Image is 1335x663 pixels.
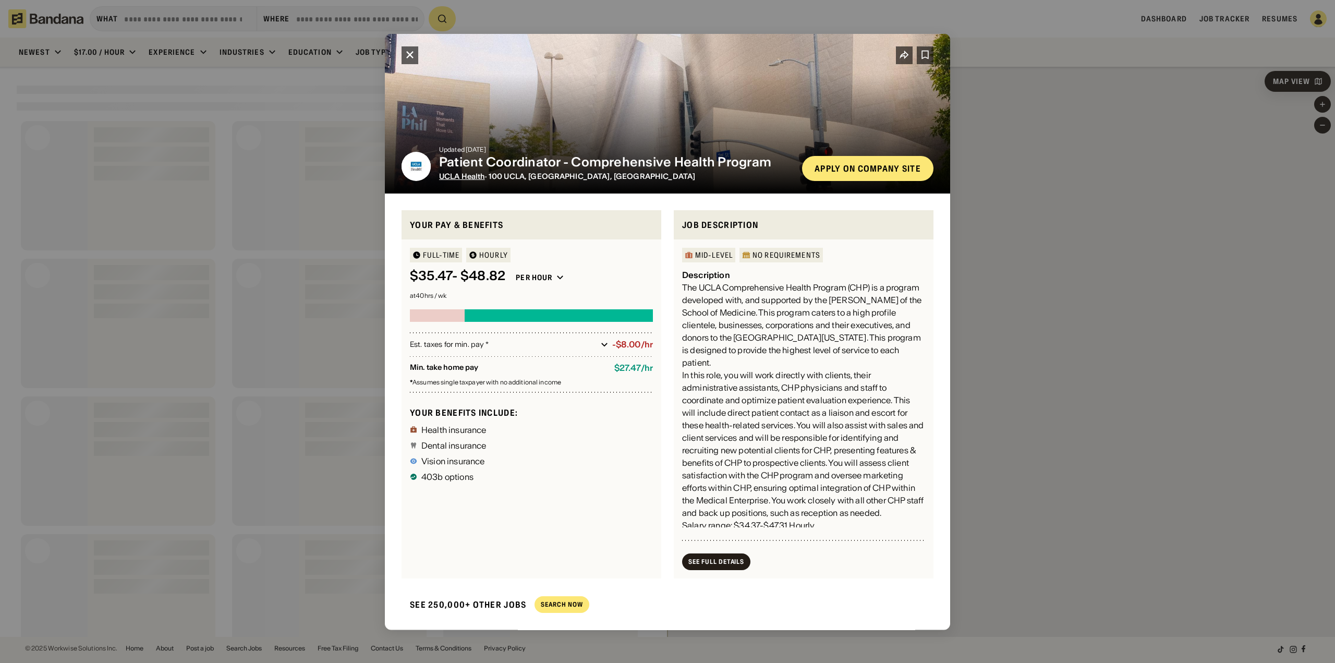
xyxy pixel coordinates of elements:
div: Est. taxes for min. pay * [410,339,597,349]
div: Assumes single taxpayer with no additional income [410,379,653,385]
img: UCLA Health logo [402,151,431,180]
div: -$8.00/hr [612,340,653,349]
div: See Full Details [688,558,744,564]
div: Updated [DATE] [439,146,794,152]
div: Your benefits include: [410,407,653,418]
span: The UCLA Comprehensive Health Program (CHP) is a program developed with, and supported by the [PE... [682,282,921,368]
div: See 250,000+ other jobs [402,590,526,618]
a: UCLA Health [439,171,485,180]
span: In this role, you will work directly with clients, their administrative assistants, CHP physician... [682,370,924,518]
div: Vision insurance [421,456,485,465]
div: Apply on company site [815,164,921,172]
div: Search Now [541,601,583,608]
div: Full-time [423,251,459,259]
div: · 100 UCLA, [GEOGRAPHIC_DATA], [GEOGRAPHIC_DATA] [439,172,794,180]
div: Health insurance [421,425,487,433]
div: HOURLY [479,251,508,259]
div: Mid-Level [695,251,733,259]
div: Job Description [682,218,925,231]
div: Dental insurance [421,441,487,449]
div: $ 35.47 - $48.82 [410,269,505,284]
span: Salary range: $34.37-$47.31 Hourly [682,520,815,531]
div: 403b options [421,472,474,480]
div: Patient Coordinator - Comprehensive Health Program [439,154,794,170]
div: Min. take home pay [410,363,606,373]
div: $ 27.47 / hr [614,363,653,373]
a: Apply on company site [802,155,933,180]
div: Description [682,270,730,280]
div: Per hour [516,273,552,282]
div: at 40 hrs / wk [410,293,653,299]
div: No Requirements [753,251,820,259]
div: Your pay & benefits [410,218,653,231]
